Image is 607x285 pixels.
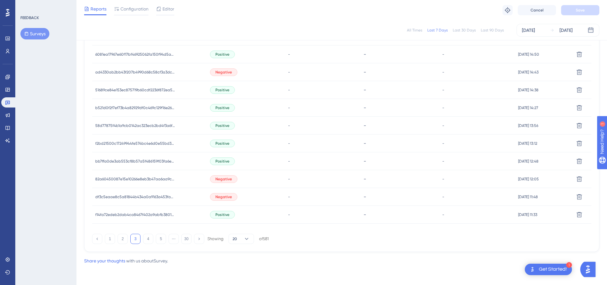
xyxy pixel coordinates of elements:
[518,5,556,15] button: Cancel
[215,87,229,93] span: Positive
[539,266,567,273] div: Get Started!
[215,52,229,57] span: Positive
[427,28,448,33] div: Last 7 Days
[442,70,444,75] span: -
[215,177,232,182] span: Negative
[288,123,290,128] span: -
[442,177,444,182] span: -
[525,264,572,275] div: Open Get Started! checklist, remaining modules: 1
[364,194,436,200] div: -
[442,87,444,93] span: -
[143,234,153,244] button: 4
[364,176,436,182] div: -
[518,70,538,75] span: [DATE] 14:43
[442,212,444,217] span: -
[288,70,290,75] span: -
[20,15,39,20] div: FEEDBACK
[215,159,229,164] span: Positive
[531,8,544,13] span: Cancel
[518,212,537,217] span: [DATE] 11:33
[364,105,436,111] div: -
[288,52,290,57] span: -
[163,5,174,13] span: Editor
[95,194,175,199] span: df3c5eaae8c5a81844b434a0a9163a453fa21e90fb03bc2ac4096618d955a660
[576,8,585,13] span: Save
[580,260,599,279] iframe: UserGuiding AI Assistant Launcher
[442,159,444,164] span: -
[169,234,179,244] button: ⋯
[156,234,166,244] button: 5
[518,123,538,128] span: [DATE] 13:56
[364,140,436,146] div: -
[215,70,232,75] span: Negative
[518,194,538,199] span: [DATE] 11:48
[215,141,229,146] span: Positive
[481,28,504,33] div: Last 90 Days
[364,158,436,164] div: -
[561,5,599,15] button: Save
[442,141,444,146] span: -
[442,105,444,110] span: -
[84,257,168,265] div: with us about Survey .
[364,87,436,93] div: -
[566,262,572,268] div: 1
[518,141,537,146] span: [DATE] 13:12
[215,123,229,128] span: Positive
[233,236,237,241] span: 20
[518,87,538,93] span: [DATE] 14:38
[259,236,269,242] div: of 581
[95,52,175,57] span: 6081ea17967e60f17bf46925062fa150f94d5a56f3d1329932854447be5e5816
[288,194,290,199] span: -
[364,51,436,57] div: -
[288,141,290,146] span: -
[95,87,175,93] span: 51689ce84e153ec875719b60cdf2236f872ea51fa6cb8fd379364a8c59bbd616
[529,266,536,273] img: launcher-image-alternative-text
[560,26,573,34] div: [DATE]
[518,177,539,182] span: [DATE] 12:05
[95,70,175,75] span: ad4330ab2bb43f207b4990d68c58cf3a3dc3f536299ce3ebf3e0da44e790b329
[215,212,229,217] span: Positive
[228,234,254,244] button: 20
[215,194,232,199] span: Negative
[364,69,436,75] div: -
[442,52,444,57] span: -
[181,234,191,244] button: 30
[364,122,436,129] div: -
[118,234,128,244] button: 2
[215,105,229,110] span: Positive
[95,105,175,110] span: b521d0f2f7ef73b4a82929df0c469c129f16e2695c069bd37e483bd1769c4607
[288,159,290,164] span: -
[288,177,290,182] span: -
[442,194,444,199] span: -
[453,28,476,33] div: Last 30 Days
[95,159,175,164] span: bb7ffa0de3ab553cf8b57a5f486159f03fa6e25bc74663ad39e545765a0a7aac
[522,26,535,34] div: [DATE]
[90,5,106,13] span: Reports
[95,123,175,128] span: 58d77875f4b1a9cb0142ac323ecb2bd4f3a6faa7802734f2844617dc79786efd
[95,177,175,182] span: 82a60450087e15e10266e8eb3b47aa6aa9c1c75975f2634fbe9c033c5d0d2a1e
[407,28,422,33] div: All Times
[207,236,223,242] div: Showing
[518,159,538,164] span: [DATE] 12:48
[288,212,290,217] span: -
[288,87,290,93] span: -
[15,2,40,9] span: Need Help?
[442,123,444,128] span: -
[364,212,436,218] div: -
[120,5,148,13] span: Configuration
[130,234,141,244] button: 3
[44,3,46,8] div: 1
[84,258,125,263] a: Share your thoughts
[518,105,538,110] span: [DATE] 14:27
[288,105,290,110] span: -
[105,234,115,244] button: 1
[95,212,175,217] span: f14fa72edeb2dab4ca8467f402a9abfb38012a69ccc3797db8867398c0153f31
[95,141,175,146] span: f2bd21500c17249944fe574bc4e6d0e55bd3133db17ddf4177ffdd8faed91506
[518,52,539,57] span: [DATE] 14:50
[20,28,49,39] button: Surveys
